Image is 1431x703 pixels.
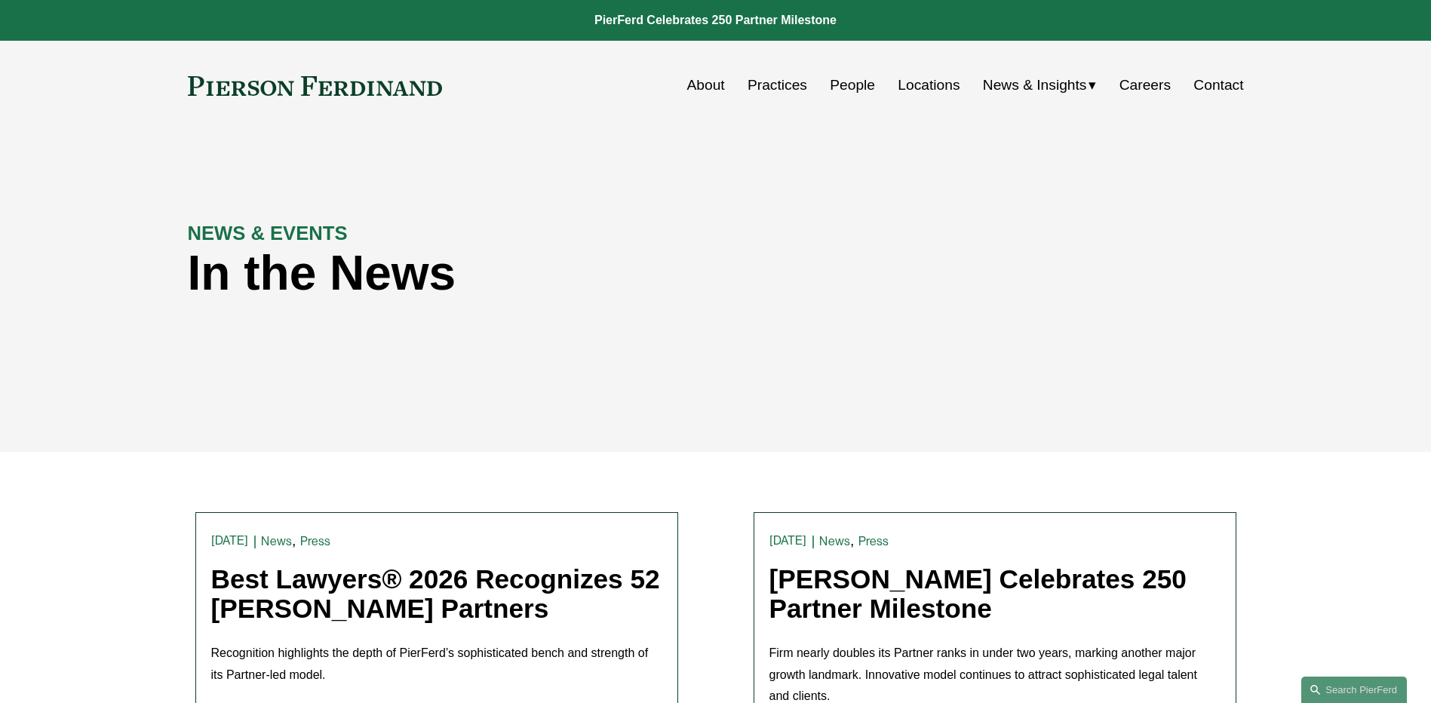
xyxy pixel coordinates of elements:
a: [PERSON_NAME] Celebrates 250 Partner Milestone [769,564,1187,623]
h1: In the News [188,246,980,301]
a: News [819,534,850,548]
a: folder dropdown [983,71,1097,100]
a: News [261,534,292,548]
time: [DATE] [769,535,807,547]
span: , [292,533,296,548]
a: Contact [1193,71,1243,100]
a: People [830,71,875,100]
a: Press [300,534,331,548]
a: Best Lawyers® 2026 Recognizes 52 [PERSON_NAME] Partners [211,564,660,623]
a: Search this site [1301,677,1407,703]
strong: NEWS & EVENTS [188,223,348,244]
p: Recognition highlights the depth of PierFerd’s sophisticated bench and strength of its Partner-le... [211,643,662,686]
a: Locations [898,71,960,100]
a: Press [858,534,889,548]
a: About [687,71,725,100]
a: Practices [748,71,807,100]
a: Careers [1119,71,1171,100]
span: , [850,533,854,548]
time: [DATE] [211,535,249,547]
span: News & Insights [983,72,1087,99]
